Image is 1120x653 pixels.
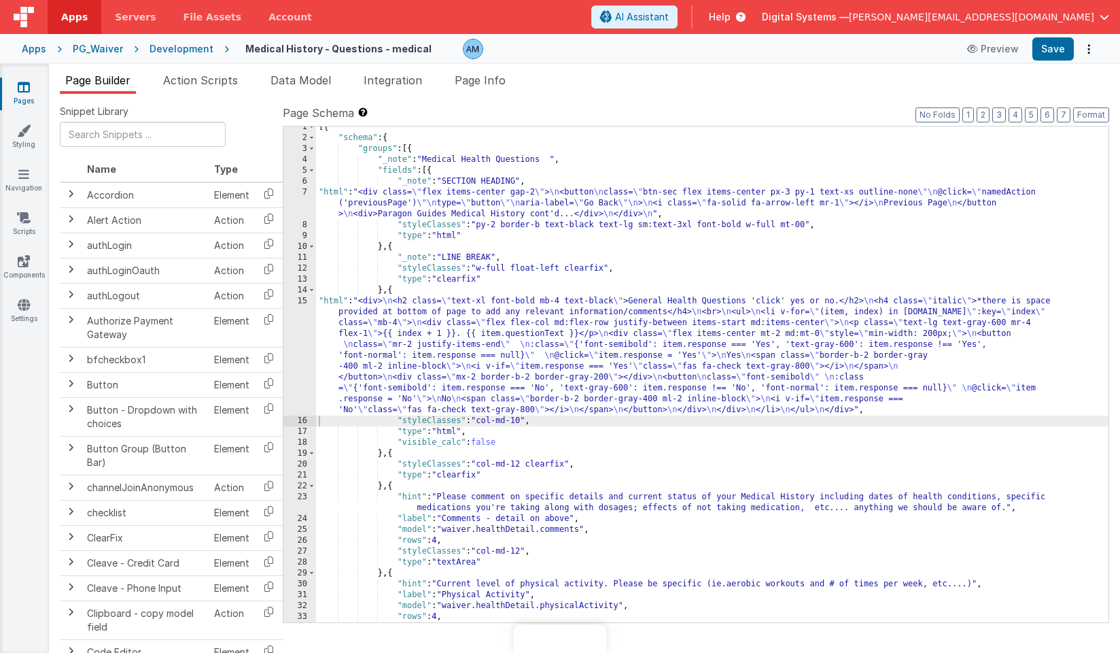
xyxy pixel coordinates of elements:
[762,10,849,24] span: Digital Systems —
[209,525,255,550] td: Element
[163,73,238,87] span: Action Scripts
[209,308,255,347] td: Element
[283,231,316,241] div: 9
[959,38,1027,60] button: Preview
[150,42,213,56] div: Development
[615,10,669,24] span: AI Assistant
[283,105,354,121] span: Page Schema
[364,73,422,87] span: Integration
[283,524,316,535] div: 25
[65,73,130,87] span: Page Builder
[283,144,316,154] div: 3
[82,182,209,208] td: Accordion
[1079,39,1098,58] button: Options
[82,308,209,347] td: Authorize Payment Gateway
[82,207,209,233] td: Alert Action
[283,481,316,492] div: 22
[209,207,255,233] td: Action
[214,163,238,175] span: Type
[283,220,316,231] div: 8
[87,163,116,175] span: Name
[209,283,255,308] td: Action
[209,475,255,500] td: Action
[82,475,209,500] td: channelJoinAnonymous
[283,241,316,252] div: 10
[209,182,255,208] td: Element
[283,622,316,633] div: 34
[283,296,316,416] div: 15
[82,372,209,397] td: Button
[1040,107,1054,122] button: 6
[283,133,316,144] div: 2
[283,459,316,470] div: 20
[283,590,316,601] div: 31
[283,416,316,426] div: 16
[82,283,209,308] td: authLogout
[22,42,46,56] div: Apps
[82,347,209,372] td: bfcheckbox1
[283,176,316,187] div: 6
[962,107,974,122] button: 1
[283,285,316,296] div: 14
[209,550,255,575] td: Element
[283,514,316,524] div: 24
[1009,107,1022,122] button: 4
[992,107,1006,122] button: 3
[283,470,316,481] div: 21
[762,10,1109,24] button: Digital Systems — [PERSON_NAME][EMAIL_ADDRESS][DOMAIN_NAME]
[60,105,128,118] span: Snippet Library
[463,39,483,58] img: 82e8a68be27a4fca029c885efbeca2a8
[209,601,255,639] td: Action
[283,579,316,590] div: 30
[209,372,255,397] td: Element
[283,612,316,622] div: 33
[283,535,316,546] div: 26
[283,546,316,557] div: 27
[82,550,209,575] td: Cleave - Credit Card
[209,347,255,372] td: Element
[591,5,678,29] button: AI Assistant
[1025,107,1038,122] button: 5
[283,426,316,437] div: 17
[1073,107,1109,122] button: Format
[209,233,255,258] td: Action
[82,397,209,436] td: Button - Dropdown with choices
[209,397,255,436] td: Element
[283,165,316,176] div: 5
[283,252,316,263] div: 11
[849,10,1094,24] span: [PERSON_NAME][EMAIL_ADDRESS][DOMAIN_NAME]
[209,500,255,525] td: Element
[283,557,316,568] div: 28
[514,624,607,653] iframe: Marker.io feedback button
[209,575,255,601] td: Element
[283,274,316,285] div: 13
[1057,107,1070,122] button: 7
[82,258,209,283] td: authLoginOauth
[82,500,209,525] td: checklist
[82,525,209,550] td: ClearFix
[283,492,316,514] div: 23
[1032,37,1074,61] button: Save
[455,73,506,87] span: Page Info
[60,122,226,147] input: Search Snippets ...
[82,601,209,639] td: Clipboard - copy model field
[115,10,156,24] span: Servers
[283,122,316,133] div: 1
[283,437,316,448] div: 18
[183,10,242,24] span: File Assets
[209,436,255,475] td: Element
[915,107,960,122] button: No Folds
[270,73,331,87] span: Data Model
[283,568,316,579] div: 29
[73,42,123,56] div: PG_Waiver
[82,575,209,601] td: Cleave - Phone Input
[283,263,316,274] div: 12
[283,448,316,459] div: 19
[283,154,316,165] div: 4
[209,258,255,283] td: Action
[82,436,209,475] td: Button Group (Button Bar)
[283,601,316,612] div: 32
[245,44,432,54] h4: Medical History - Questions - medical
[977,107,990,122] button: 2
[82,233,209,258] td: authLogin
